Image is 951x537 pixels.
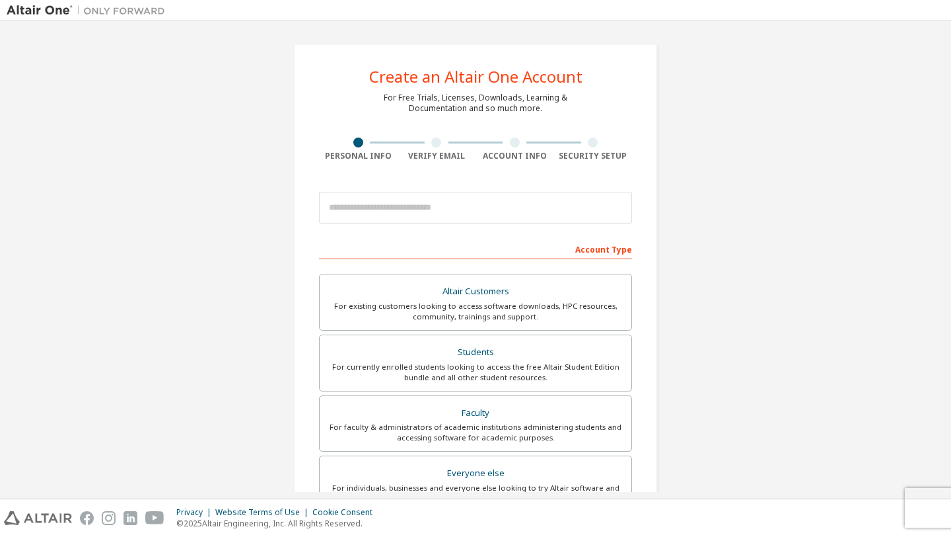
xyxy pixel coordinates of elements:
[384,93,567,114] div: For Free Trials, Licenses, Downloads, Learning & Documentation and so much more.
[319,151,398,161] div: Personal Info
[215,507,312,518] div: Website Terms of Use
[176,518,380,529] p: © 2025 Altair Engineering, Inc. All Rights Reserved.
[328,362,623,383] div: For currently enrolled students looking to access the free Altair Student Edition bundle and all ...
[102,511,116,525] img: instagram.svg
[4,511,72,525] img: altair_logo.svg
[398,151,476,161] div: Verify Email
[328,464,623,483] div: Everyone else
[319,238,632,259] div: Account Type
[475,151,554,161] div: Account Info
[554,151,633,161] div: Security Setup
[80,511,94,525] img: facebook.svg
[145,511,164,525] img: youtube.svg
[176,507,215,518] div: Privacy
[328,404,623,423] div: Faculty
[328,422,623,443] div: For faculty & administrators of academic institutions administering students and accessing softwa...
[123,511,137,525] img: linkedin.svg
[7,4,172,17] img: Altair One
[312,507,380,518] div: Cookie Consent
[328,282,623,301] div: Altair Customers
[369,69,582,85] div: Create an Altair One Account
[328,343,623,362] div: Students
[328,483,623,504] div: For individuals, businesses and everyone else looking to try Altair software and explore our prod...
[328,301,623,322] div: For existing customers looking to access software downloads, HPC resources, community, trainings ...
